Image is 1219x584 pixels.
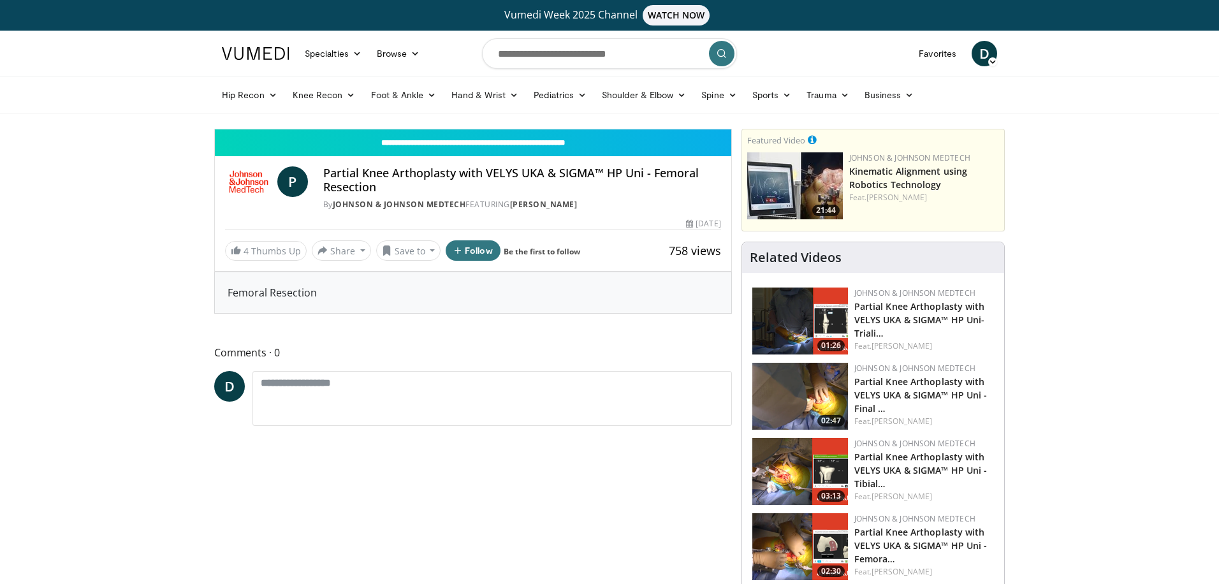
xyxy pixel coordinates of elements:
[747,135,805,146] small: Featured Video
[866,192,927,203] a: [PERSON_NAME]
[750,250,842,265] h4: Related Videos
[224,5,995,26] a: Vumedi Week 2025 ChannelWATCH NOW
[376,240,441,261] button: Save to
[854,526,988,565] a: Partial Knee Arthoplasty with VELYS UKA & SIGMA™ HP Uni - Femora…
[285,82,363,108] a: Knee Recon
[854,416,994,427] div: Feat.
[323,166,721,194] h4: Partial Knee Arthoplasty with VELYS UKA & SIGMA™ HP Uni - Femoral Resection
[752,363,848,430] img: 2dac1888-fcb6-4628-a152-be974a3fbb82.png.150x105_q85_crop-smart_upscale.png
[854,376,988,414] a: Partial Knee Arthoplasty with VELYS UKA & SIGMA™ HP Uni - Final …
[854,288,975,298] a: Johnson & Johnson MedTech
[812,205,840,216] span: 21:44
[854,566,994,578] div: Feat.
[363,82,444,108] a: Foot & Ankle
[849,165,968,191] a: Kinematic Alignment using Robotics Technology
[752,288,848,354] a: 01:26
[745,82,799,108] a: Sports
[817,490,845,502] span: 03:13
[849,152,970,163] a: Johnson & Johnson MedTech
[643,5,710,26] span: WATCH NOW
[214,82,285,108] a: Hip Recon
[594,82,694,108] a: Shoulder & Elbow
[872,340,932,351] a: [PERSON_NAME]
[854,363,975,374] a: Johnson & Johnson MedTech
[854,340,994,352] div: Feat.
[504,246,580,257] a: Be the first to follow
[444,82,526,108] a: Hand & Wrist
[972,41,997,66] a: D
[872,491,932,502] a: [PERSON_NAME]
[323,199,721,210] div: By FEATURING
[854,451,988,490] a: Partial Knee Arthoplasty with VELYS UKA & SIGMA™ HP Uni - Tibial…
[799,82,857,108] a: Trauma
[222,47,289,60] img: VuMedi Logo
[482,38,737,69] input: Search topics, interventions
[817,340,845,351] span: 01:26
[854,438,975,449] a: Johnson & Johnson MedTech
[747,152,843,219] img: 85482610-0380-4aae-aa4a-4a9be0c1a4f1.150x105_q85_crop-smart_upscale.jpg
[369,41,428,66] a: Browse
[752,513,848,580] img: 27e23ca4-618a-4dda-a54e-349283c0b62a.png.150x105_q85_crop-smart_upscale.png
[225,166,272,197] img: Johnson & Johnson MedTech
[446,240,500,261] button: Follow
[872,566,932,577] a: [PERSON_NAME]
[752,438,848,505] a: 03:13
[752,438,848,505] img: fca33e5d-2676-4c0d-8432-0e27cf4af401.png.150x105_q85_crop-smart_upscale.png
[857,82,922,108] a: Business
[872,416,932,427] a: [PERSON_NAME]
[526,82,594,108] a: Pediatrics
[817,566,845,577] span: 02:30
[854,300,985,339] a: Partial Knee Arthoplasty with VELYS UKA & SIGMA™ HP Uni- Triali…
[312,240,371,261] button: Share
[911,41,964,66] a: Favorites
[854,491,994,502] div: Feat.
[686,218,720,230] div: [DATE]
[297,41,369,66] a: Specialties
[849,192,999,203] div: Feat.
[333,199,466,210] a: Johnson & Johnson MedTech
[747,152,843,219] a: 21:44
[510,199,578,210] a: [PERSON_NAME]
[752,513,848,580] a: 02:30
[214,344,732,361] span: Comments 0
[214,371,245,402] a: D
[669,243,721,258] span: 758 views
[215,272,731,313] div: Femoral Resection
[277,166,308,197] a: P
[752,288,848,354] img: 54517014-b7e0-49d7-8366-be4d35b6cc59.png.150x105_q85_crop-smart_upscale.png
[694,82,744,108] a: Spine
[854,513,975,524] a: Johnson & Johnson MedTech
[244,245,249,257] span: 4
[225,241,307,261] a: 4 Thumbs Up
[817,415,845,427] span: 02:47
[752,363,848,430] a: 02:47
